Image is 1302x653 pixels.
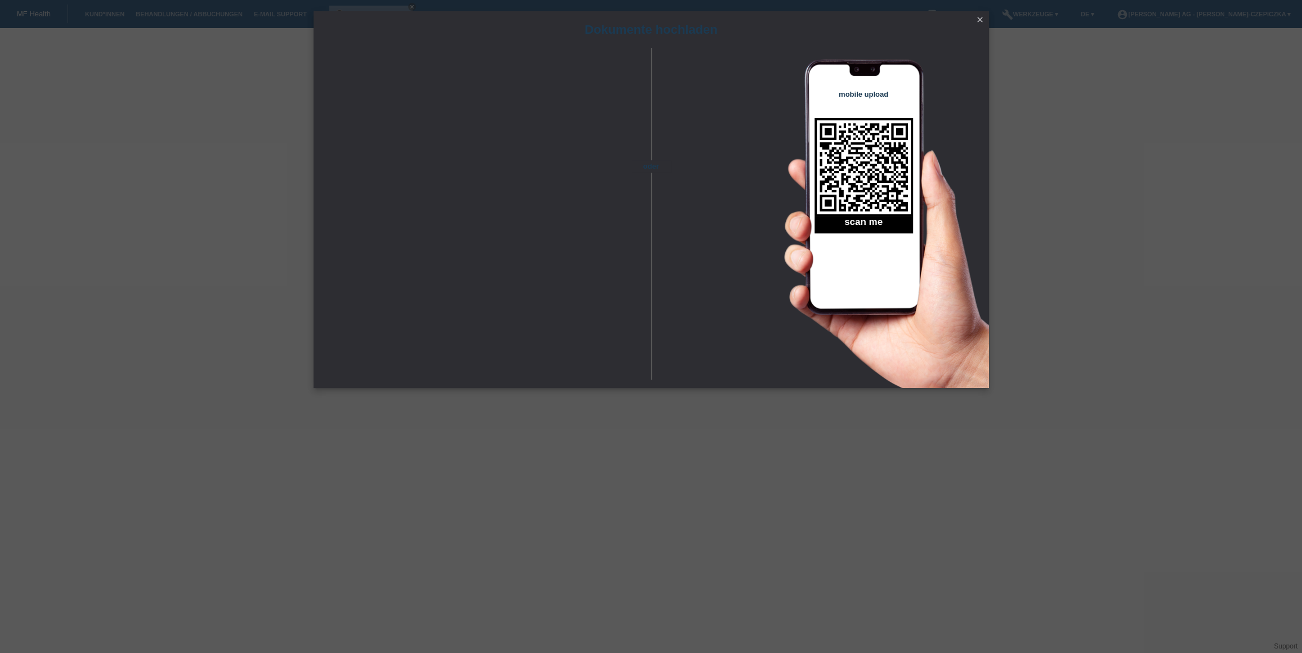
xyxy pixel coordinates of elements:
[815,90,913,98] h4: mobile upload
[815,217,913,233] h2: scan me
[976,15,985,24] i: close
[330,76,632,357] iframe: Upload
[632,160,671,172] span: oder
[314,22,989,37] h1: Dokumente hochladen
[973,14,987,27] a: close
